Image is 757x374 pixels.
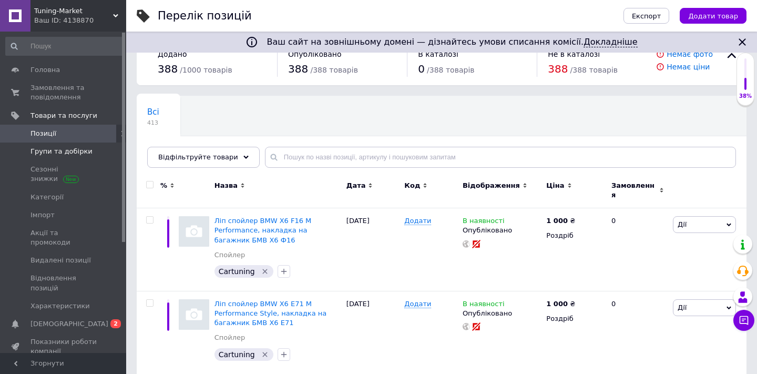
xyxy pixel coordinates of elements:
[158,63,178,75] span: 388
[30,193,64,202] span: Категорії
[214,250,245,260] a: Спойлер
[736,36,749,48] svg: Закрити
[265,147,736,168] input: Пошук по назві позиції, артикулу і пошуковим запитам
[463,181,520,190] span: Відображення
[688,12,738,20] span: Додати товар
[548,50,600,58] span: Не в каталозі
[667,50,713,58] a: Немає фото
[160,181,167,190] span: %
[30,337,97,356] span: Показники роботи компанії
[147,107,159,117] span: Всі
[623,8,670,24] button: Експорт
[214,181,238,190] span: Назва
[463,300,505,311] span: В наявності
[110,319,121,328] span: 2
[310,66,357,74] span: / 388 товарів
[261,267,269,276] svg: Видалити мітку
[158,153,238,161] span: Відфільтруйте товари
[404,181,420,190] span: Код
[34,16,126,25] div: Ваш ID: 4138870
[344,291,402,374] div: [DATE]
[546,216,575,226] div: ₴
[30,301,90,311] span: Характеристики
[30,274,97,292] span: Відновлення позицій
[214,217,312,244] a: Ліп спойлер BMW X6 F16 M Performance, накладка на багажник БМВ Х6 Ф16
[546,299,575,309] div: ₴
[346,181,366,190] span: Дата
[737,93,754,100] div: 38%
[678,304,687,311] span: Дії
[30,256,91,265] span: Видалені позиції
[546,231,602,240] div: Роздріб
[219,350,255,359] span: Cartuning
[179,299,209,330] img: Лип спойлер BMW X6 E71 M Performance Style, накладка на багажник БМВ Х6 Е71
[30,228,97,247] span: Акції та промокоди
[463,309,541,318] div: Опубліковано
[147,119,159,127] span: 413
[261,350,269,359] svg: Видалити мітку
[30,129,56,138] span: Позиції
[179,216,209,247] img: Лип спойлер BMW X6 F16 M Performance, накладка на багажник БМВ Х6 Ф16
[733,310,754,331] button: Чат з покупцем
[158,11,252,22] div: Перелік позицій
[546,217,568,225] b: 1 000
[570,66,618,74] span: / 388 товарів
[546,314,602,324] div: Роздріб
[632,12,661,20] span: Експорт
[30,210,55,220] span: Імпорт
[667,63,710,71] a: Немає ціни
[678,220,687,228] span: Дії
[5,37,124,56] input: Пошук
[548,63,568,75] span: 388
[344,208,402,291] div: [DATE]
[463,226,541,235] div: Опубліковано
[214,300,326,327] a: Ліп спойлер BMW X6 E71 M Performance Style, накладка на багажник БМВ Х6 Е71
[30,111,97,120] span: Товари та послуги
[404,217,431,225] span: Додати
[34,6,113,16] span: Tuning-Market
[611,181,657,200] span: Замовлення
[180,66,232,74] span: / 1000 товарів
[584,37,637,47] a: Докладніше
[605,291,670,374] div: 0
[418,50,458,58] span: В каталозі
[214,333,245,342] a: Спойлер
[680,8,746,24] button: Додати товар
[288,63,308,75] span: 388
[427,66,474,74] span: / 388 товарів
[30,165,97,184] span: Сезонні знижки
[30,147,93,156] span: Групи та добірки
[288,50,342,58] span: Опубліковано
[546,181,564,190] span: Ціна
[418,63,425,75] span: 0
[219,267,255,276] span: Cartuning
[30,319,108,329] span: [DEMOGRAPHIC_DATA]
[546,300,568,308] b: 1 000
[404,300,431,308] span: Додати
[158,50,187,58] span: Додано
[30,83,97,102] span: Замовлення та повідомлення
[267,37,637,47] span: Ваш сайт на зовнішньому домені — дізнайтесь умови списання комісії.
[30,65,60,75] span: Головна
[605,208,670,291] div: 0
[463,217,505,228] span: В наявності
